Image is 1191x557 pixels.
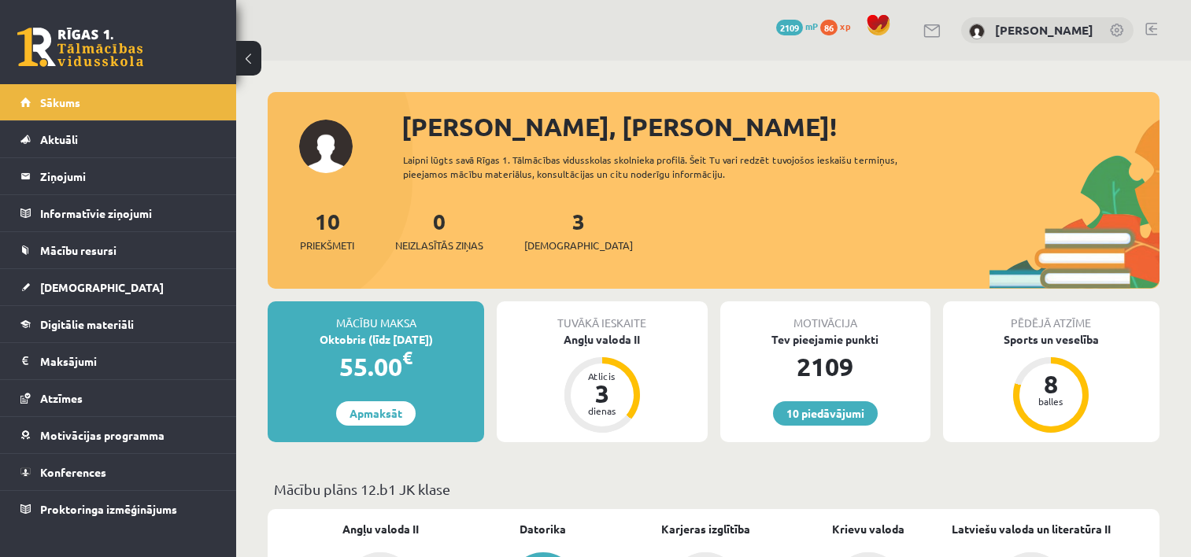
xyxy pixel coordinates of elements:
[268,301,484,331] div: Mācību maksa
[952,521,1111,537] a: Latviešu valoda un literatūra II
[20,454,216,490] a: Konferences
[300,238,354,253] span: Priekšmeti
[661,521,750,537] a: Karjeras izglītība
[300,207,354,253] a: 10Priekšmeti
[776,20,818,32] a: 2109 mP
[20,158,216,194] a: Ziņojumi
[40,158,216,194] legend: Ziņojumi
[342,521,419,537] a: Angļu valoda II
[840,20,850,32] span: xp
[401,108,1160,146] div: [PERSON_NAME], [PERSON_NAME]!
[40,343,216,379] legend: Maksājumi
[40,280,164,294] span: [DEMOGRAPHIC_DATA]
[579,381,626,406] div: 3
[820,20,858,32] a: 86 xp
[40,243,117,257] span: Mācību resursi
[20,491,216,527] a: Proktoringa izmēģinājums
[943,301,1160,331] div: Pēdējā atzīme
[1027,371,1074,397] div: 8
[524,207,633,253] a: 3[DEMOGRAPHIC_DATA]
[520,521,566,537] a: Datorika
[17,28,143,67] a: Rīgas 1. Tālmācības vidusskola
[943,331,1160,435] a: Sports un veselība 8 balles
[20,343,216,379] a: Maksājumi
[402,346,412,369] span: €
[268,331,484,348] div: Oktobris (līdz [DATE])
[268,348,484,385] div: 55.00
[773,401,878,426] a: 10 piedāvājumi
[40,195,216,231] legend: Informatīvie ziņojumi
[20,195,216,231] a: Informatīvie ziņojumi
[395,238,483,253] span: Neizlasītās ziņas
[832,521,904,537] a: Krievu valoda
[1027,397,1074,406] div: balles
[20,121,216,157] a: Aktuāli
[497,301,707,331] div: Tuvākā ieskaite
[943,331,1160,348] div: Sports un veselība
[20,380,216,416] a: Atzīmes
[20,84,216,120] a: Sākums
[497,331,707,435] a: Angļu valoda II Atlicis 3 dienas
[40,317,134,331] span: Digitālie materiāli
[395,207,483,253] a: 0Neizlasītās ziņas
[336,401,416,426] a: Apmaksāt
[579,371,626,381] div: Atlicis
[40,391,83,405] span: Atzīmes
[776,20,803,35] span: 2109
[20,232,216,268] a: Mācību resursi
[20,306,216,342] a: Digitālie materiāli
[40,502,177,516] span: Proktoringa izmēģinājums
[969,24,985,39] img: Robijs Cabuls
[720,301,930,331] div: Motivācija
[274,478,1153,500] p: Mācību plāns 12.b1 JK klase
[20,269,216,305] a: [DEMOGRAPHIC_DATA]
[524,238,633,253] span: [DEMOGRAPHIC_DATA]
[720,331,930,348] div: Tev pieejamie punkti
[995,22,1093,38] a: [PERSON_NAME]
[497,331,707,348] div: Angļu valoda II
[579,406,626,415] div: dienas
[20,417,216,453] a: Motivācijas programma
[820,20,838,35] span: 86
[40,465,106,479] span: Konferences
[805,20,818,32] span: mP
[720,348,930,385] div: 2109
[40,95,80,109] span: Sākums
[403,153,938,181] div: Laipni lūgts savā Rīgas 1. Tālmācības vidusskolas skolnieka profilā. Šeit Tu vari redzēt tuvojošo...
[40,132,78,146] span: Aktuāli
[40,428,165,442] span: Motivācijas programma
